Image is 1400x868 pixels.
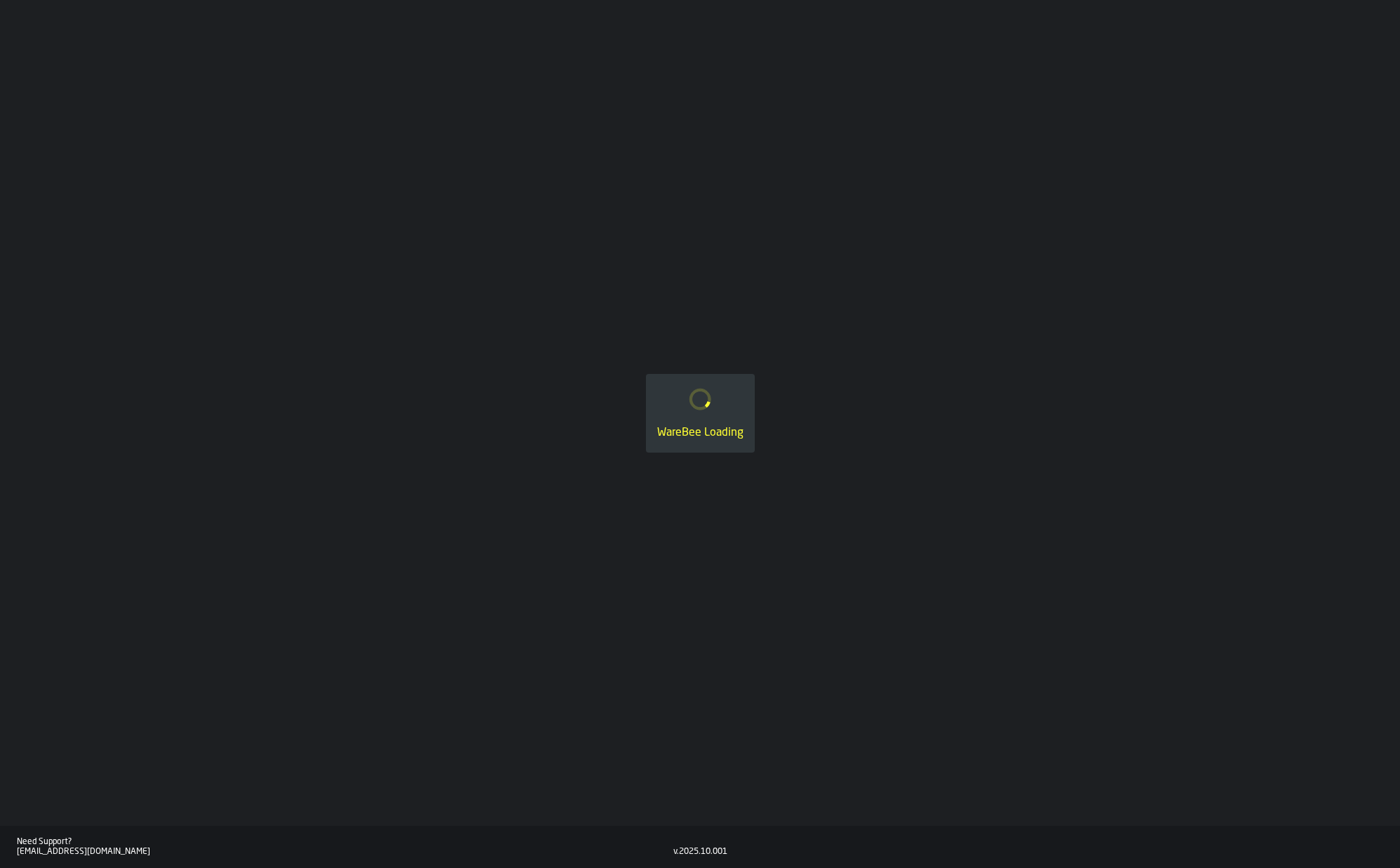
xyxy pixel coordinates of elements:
div: Need Support? [17,837,673,847]
div: 2025.10.001 [679,847,727,857]
div: v. [673,847,679,857]
div: [EMAIL_ADDRESS][DOMAIN_NAME] [17,847,673,857]
div: WareBee Loading [657,425,744,441]
a: Need Support?[EMAIL_ADDRESS][DOMAIN_NAME] [17,837,673,857]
